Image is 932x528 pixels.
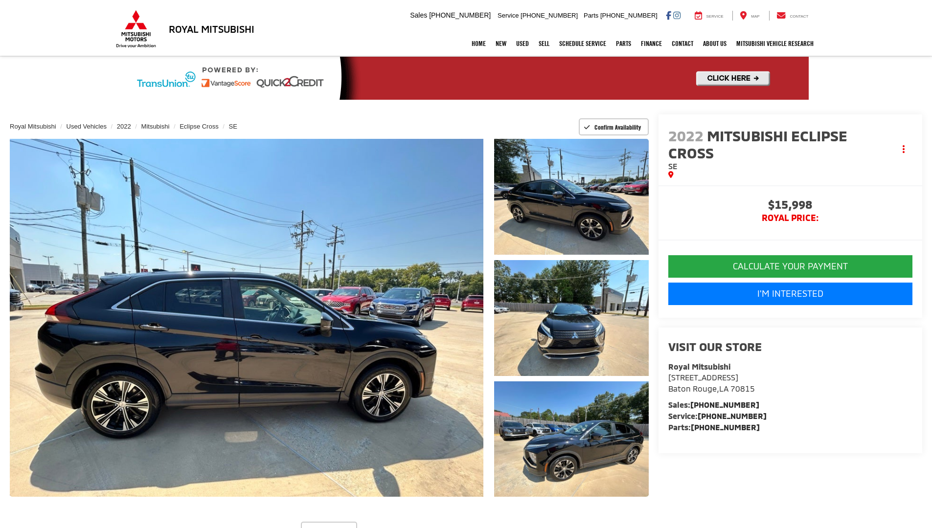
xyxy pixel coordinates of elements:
a: [STREET_ADDRESS] Baton Rouge,LA 70815 [668,373,755,393]
a: Expand Photo 0 [10,139,483,497]
a: Service [687,11,731,21]
a: Home [467,31,491,56]
strong: Service: [668,411,767,420]
a: Royal Mitsubishi [10,123,56,130]
a: Mitsubishi Vehicle Research [731,31,818,56]
button: Actions [895,141,912,158]
span: Contact [790,14,808,19]
strong: Sales: [668,400,759,409]
a: Map [732,11,767,21]
img: 2022 Mitsubishi Eclipse Cross SE [5,137,488,499]
a: [PHONE_NUMBER] [691,422,760,432]
span: Service [706,14,724,19]
h3: Royal Mitsubishi [169,23,254,34]
span: [PHONE_NUMBER] [521,12,578,19]
span: , [668,384,755,393]
span: Royal PRICE: [668,213,912,223]
a: [PHONE_NUMBER] [690,400,759,409]
a: Expand Photo 1 [494,139,649,255]
span: dropdown dots [903,145,905,153]
img: Mitsubishi [114,10,158,48]
img: Quick2Credit [124,57,809,100]
a: I'm Interested [668,283,912,305]
a: Parts: Opens in a new tab [611,31,636,56]
span: Baton Rouge [668,384,717,393]
a: Mitsubishi [141,123,170,130]
a: [PHONE_NUMBER] [698,411,767,420]
a: Contact [769,11,816,21]
span: LA [719,384,728,393]
strong: Royal Mitsubishi [668,362,730,371]
span: $15,998 [668,198,912,213]
span: 70815 [730,384,755,393]
a: Expand Photo 3 [494,381,649,497]
img: 2022 Mitsubishi Eclipse Cross SE [492,380,650,498]
a: Sell [534,31,554,56]
span: Mitsubishi Eclipse Cross [668,127,847,161]
a: About Us [698,31,731,56]
a: Facebook: Click to visit our Facebook page [666,11,671,19]
a: Expand Photo 2 [494,260,649,376]
span: [STREET_ADDRESS] [668,373,738,382]
a: New [491,31,511,56]
strong: Parts: [668,422,760,432]
img: 2022 Mitsubishi Eclipse Cross SE [492,259,650,377]
button: CALCULATE YOUR PAYMENT [668,255,912,278]
span: 2022 [668,127,704,144]
span: [PHONE_NUMBER] [429,11,491,19]
span: [PHONE_NUMBER] [600,12,658,19]
a: Eclipse Cross [180,123,218,130]
a: Contact [667,31,698,56]
a: Used [511,31,534,56]
button: Confirm Availability [579,118,649,135]
span: Map [751,14,759,19]
h2: Visit our Store [668,340,912,353]
span: Sales [410,11,427,19]
span: Confirm Availability [594,123,641,131]
a: Finance [636,31,667,56]
a: Used Vehicles [67,123,107,130]
a: 2022 [117,123,131,130]
img: 2022 Mitsubishi Eclipse Cross SE [492,137,650,256]
a: Instagram: Click to visit our Instagram page [673,11,681,19]
span: SE [668,161,678,171]
a: Schedule Service: Opens in a new tab [554,31,611,56]
span: Parts [584,12,598,19]
span: Service [498,12,519,19]
a: SE [229,123,237,130]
